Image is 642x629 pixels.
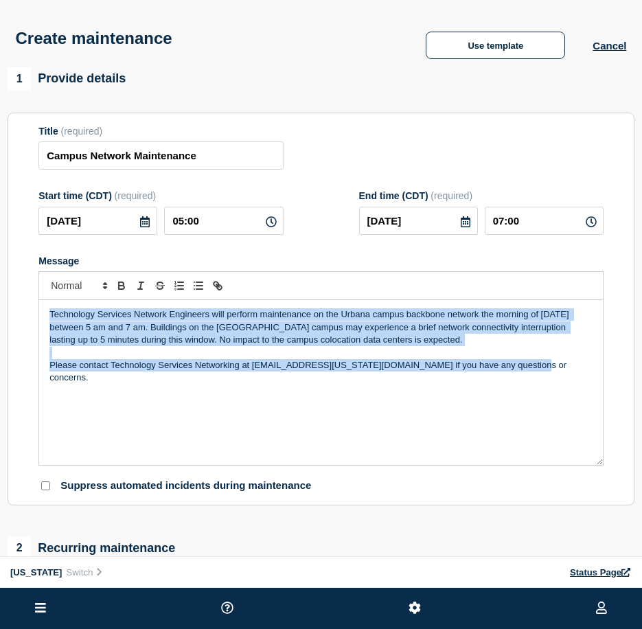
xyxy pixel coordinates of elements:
span: (required) [115,190,157,201]
div: Title [38,126,283,137]
p: Please contact Technology Services Networking at [EMAIL_ADDRESS][US_STATE][DOMAIN_NAME] if you ha... [49,359,593,385]
span: 1 [8,67,31,91]
button: Cancel [593,40,626,52]
a: Status Page [570,567,632,577]
input: Title [38,141,283,170]
div: End time (CDT) [359,190,604,201]
input: HH:MM [164,207,283,235]
button: Toggle strikethrough text [150,277,170,294]
h1: Create maintenance [16,29,172,48]
input: YYYY-MM-DD [359,207,478,235]
span: 2 [8,536,31,560]
span: (required) [431,190,472,201]
p: Suppress automated incidents during maintenance [60,479,311,492]
div: Provide details [8,67,126,91]
input: YYYY-MM-DD [38,207,157,235]
span: Font size [45,277,112,294]
button: Use template [426,32,565,59]
button: Toggle italic text [131,277,150,294]
button: Toggle ordered list [170,277,189,294]
div: Recurring maintenance [8,536,175,560]
button: Toggle bulleted list [189,277,208,294]
div: Message [38,255,604,266]
input: Suppress automated incidents during maintenance [41,481,50,490]
span: [US_STATE] [10,567,62,577]
span: (required) [61,126,103,137]
p: Technology Services Network Engineers will perform maintenance on the Urbana campus backbone netw... [49,308,593,346]
button: Toggle bold text [112,277,131,294]
button: Switch [62,567,108,578]
div: Start time (CDT) [38,190,283,201]
div: Message [39,300,603,465]
button: Toggle link [208,277,227,294]
input: HH:MM [485,207,604,235]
